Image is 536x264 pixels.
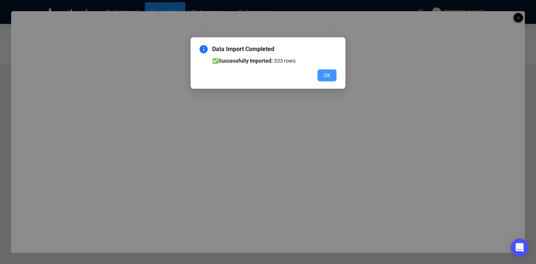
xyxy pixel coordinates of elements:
b: Successfully Imported: [218,58,273,64]
li: ✅ 333 rows [212,57,336,65]
span: OK [323,71,331,79]
span: Data Import Completed [212,45,336,54]
span: info-circle [200,45,208,53]
div: Open Intercom Messenger [511,239,529,257]
button: OK [318,69,336,81]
